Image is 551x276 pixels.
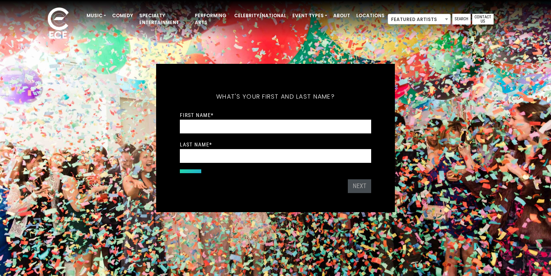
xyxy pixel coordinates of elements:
h5: What's your first and last name? [180,83,371,110]
a: Event Types [289,9,330,22]
a: Comedy [109,9,136,22]
a: Search [452,14,471,24]
label: First Name [180,112,214,119]
a: Performing Arts [192,9,231,29]
label: Last Name [180,141,212,148]
a: Celebrity/National [231,9,289,22]
a: Specialty Entertainment [136,9,192,29]
a: Music [83,9,109,22]
img: ece_new_logo_whitev2-1.png [39,5,77,42]
a: Contact Us [472,14,494,24]
span: Featured Artists [388,14,450,25]
a: About [330,9,353,22]
span: Featured Artists [388,14,451,24]
a: Locations [353,9,388,22]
